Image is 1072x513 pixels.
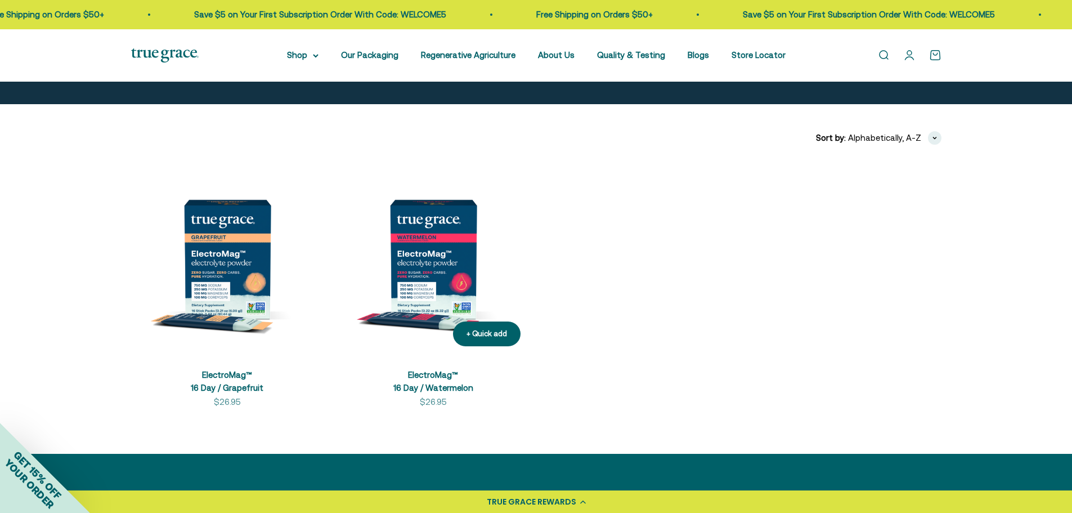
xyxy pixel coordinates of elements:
a: ElectroMag™16 Day / Watermelon [393,370,473,392]
a: ElectroMag™16 Day / Grapefruit [191,370,263,392]
a: About Us [538,50,575,60]
a: Blogs [688,50,709,60]
img: ElectroMag™ [337,163,530,355]
button: Alphabetically, A-Z [848,131,941,145]
summary: Shop [287,48,319,62]
span: YOUR ORDER [2,457,56,511]
img: ElectroMag™ [131,163,324,355]
p: Save $5 on Your First Subscription Order With Code: WELCOME5 [721,8,974,21]
a: Quality & Testing [597,50,665,60]
sale-price: $26.95 [420,395,447,409]
a: Our Packaging [341,50,398,60]
span: Alphabetically, A-Z [848,131,921,145]
div: TRUE GRACE REWARDS [487,496,576,508]
a: Store Locator [732,50,786,60]
a: Free Shipping on Orders $50+ [515,10,631,19]
span: Sort by: [816,131,846,145]
sale-price: $26.95 [214,395,241,409]
div: + Quick add [467,328,507,340]
span: GET 15% OFF [11,449,64,501]
button: + Quick add [453,322,521,347]
p: Save $5 on Your First Subscription Order With Code: WELCOME5 [173,8,425,21]
a: Regenerative Agriculture [421,50,515,60]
